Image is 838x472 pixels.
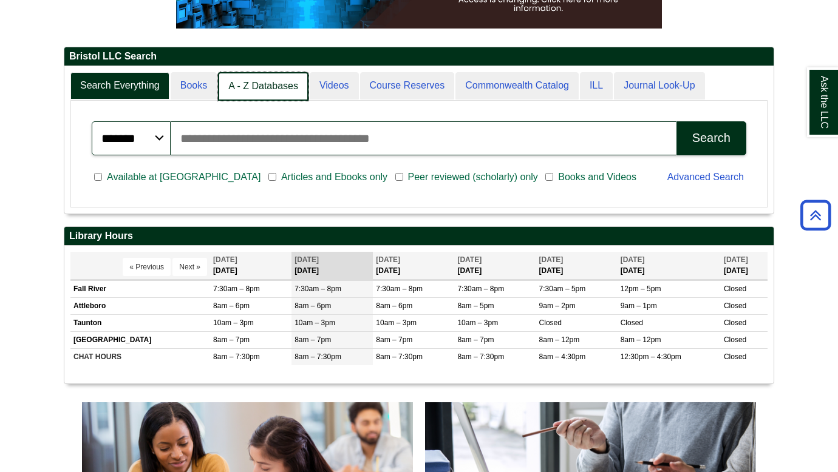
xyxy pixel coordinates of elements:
[621,319,643,327] span: Closed
[454,252,536,279] th: [DATE]
[457,255,482,264] span: [DATE]
[295,352,341,361] span: 8am – 7:30pm
[64,47,774,66] h2: Bristol LLC Search
[70,297,210,314] td: Attleboro
[295,255,319,264] span: [DATE]
[172,258,207,276] button: Next »
[210,252,291,279] th: [DATE]
[692,131,731,145] div: Search
[213,302,250,310] span: 8am – 6pm
[70,72,169,99] a: Search Everything
[373,252,454,279] th: [DATE]
[70,332,210,349] td: [GEOGRAPHIC_DATA]
[724,302,746,310] span: Closed
[724,285,746,293] span: Closed
[455,72,579,99] a: Commonwealth Catalog
[268,172,276,183] input: Articles and Ebooks only
[580,72,613,99] a: ILL
[553,170,641,184] span: Books and Videos
[70,315,210,332] td: Taunton
[213,335,250,344] span: 8am – 7pm
[376,319,417,327] span: 10am – 3pm
[310,72,359,99] a: Videos
[457,352,504,361] span: 8am – 7:30pm
[213,352,260,361] span: 8am – 7:30pm
[403,170,543,184] span: Peer reviewed (scholarly) only
[360,72,455,99] a: Course Reserves
[376,335,412,344] span: 8am – 7pm
[676,121,746,155] button: Search
[376,285,423,293] span: 7:30am – 8pm
[724,352,746,361] span: Closed
[295,335,331,344] span: 8am – 7pm
[545,172,553,183] input: Books and Videos
[539,352,586,361] span: 8am – 4:30pm
[621,285,661,293] span: 12pm – 5pm
[614,72,704,99] a: Journal Look-Up
[70,280,210,297] td: Fall River
[724,319,746,327] span: Closed
[621,352,681,361] span: 12:30pm – 4:30pm
[621,335,661,344] span: 8am – 12pm
[123,258,171,276] button: « Previous
[621,302,657,310] span: 9am – 1pm
[94,172,102,183] input: Available at [GEOGRAPHIC_DATA]
[102,170,265,184] span: Available at [GEOGRAPHIC_DATA]
[70,349,210,366] td: CHAT HOURS
[376,255,400,264] span: [DATE]
[621,255,645,264] span: [DATE]
[457,319,498,327] span: 10am – 3pm
[64,227,774,246] h2: Library Hours
[667,172,744,182] a: Advanced Search
[395,172,403,183] input: Peer reviewed (scholarly) only
[457,302,494,310] span: 8am – 5pm
[295,302,331,310] span: 8am – 6pm
[796,207,835,223] a: Back to Top
[376,352,423,361] span: 8am – 7:30pm
[213,319,254,327] span: 10am – 3pm
[721,252,768,279] th: [DATE]
[539,302,576,310] span: 9am – 2pm
[171,72,217,99] a: Books
[218,72,308,101] a: A - Z Databases
[536,252,618,279] th: [DATE]
[376,302,412,310] span: 8am – 6pm
[213,285,260,293] span: 7:30am – 8pm
[539,319,562,327] span: Closed
[457,285,504,293] span: 7:30am – 8pm
[213,255,237,264] span: [DATE]
[539,335,580,344] span: 8am – 12pm
[724,255,748,264] span: [DATE]
[539,285,586,293] span: 7:30am – 5pm
[291,252,373,279] th: [DATE]
[295,285,341,293] span: 7:30am – 8pm
[618,252,721,279] th: [DATE]
[295,319,335,327] span: 10am – 3pm
[276,170,392,184] span: Articles and Ebooks only
[539,255,564,264] span: [DATE]
[457,335,494,344] span: 8am – 7pm
[724,335,746,344] span: Closed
